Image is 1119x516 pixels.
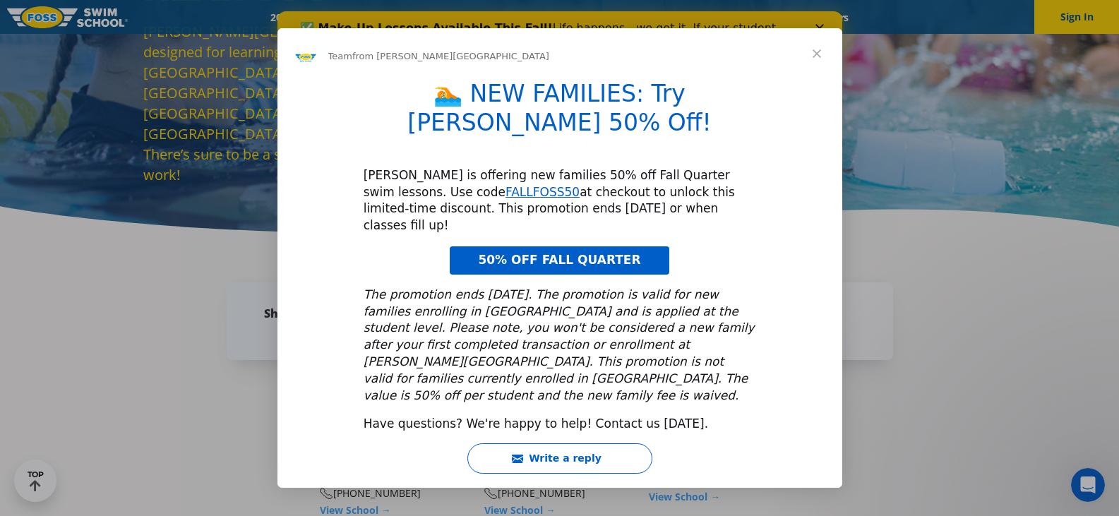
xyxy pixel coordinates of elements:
[505,185,580,199] a: FALLFOSS50
[478,253,640,267] span: 50% OFF FALL QUARTER
[364,80,756,146] h1: 🏊 NEW FAMILIES: Try [PERSON_NAME] 50% Off!
[23,10,520,66] div: Life happens—we get it. If your student has to miss a lesson this Fall Quarter, you can reschedul...
[23,10,275,23] b: ✅ Make-Up Lessons Available This Fall!
[328,51,352,61] span: Team
[364,416,756,433] div: Have questions? We're happy to help! Contact us [DATE].
[538,13,552,21] div: Close
[352,51,549,61] span: from [PERSON_NAME][GEOGRAPHIC_DATA]
[791,28,842,79] span: Close
[450,246,669,275] a: 50% OFF FALL QUARTER
[467,443,652,474] button: Write a reply
[364,167,756,234] div: [PERSON_NAME] is offering new families 50% off Fall Quarter swim lessons. Use code at checkout to...
[294,45,317,68] img: Profile image for Team
[364,287,755,402] i: The promotion ends [DATE]. The promotion is valid for new families enrolling in [GEOGRAPHIC_DATA]...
